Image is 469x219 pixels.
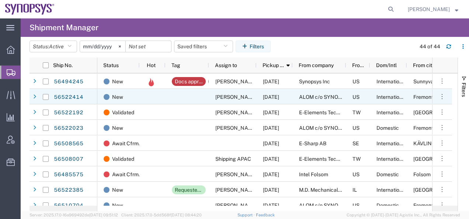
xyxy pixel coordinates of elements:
[376,94,407,100] span: International
[112,89,123,105] span: New
[112,136,140,151] span: Await Cfrm.
[121,213,202,217] span: Client: 2025.17.0-5dd568f
[256,213,275,217] a: Feedback
[263,140,279,146] span: 08/19/2025
[236,41,271,52] button: Filters
[299,187,366,193] span: M.D. Mechanical Devices Ltd
[112,74,123,89] span: New
[299,202,351,208] span: ALOM c/o SYNOPSYS
[126,41,171,52] input: Not set
[299,94,351,100] span: ALOM c/o SYNOPSYS
[29,213,118,217] span: Server: 2025.17.0-16a969492de
[413,187,466,193] span: Haifa
[299,125,351,131] span: ALOM c/o SYNOPSYS
[171,213,202,217] span: [DATE] 08:44:20
[215,62,237,68] span: Assign to
[376,187,407,193] span: International
[352,62,367,68] span: From country
[413,202,433,208] span: Fremont
[376,140,407,146] span: International
[175,185,203,194] div: Requested add'l. details
[171,62,180,68] span: Tag
[215,79,257,84] span: Kaelen O'Connor
[49,44,64,49] span: Active
[53,138,84,150] a: 56508565
[215,109,257,115] span: Susan Sun
[53,76,84,88] a: 56494245
[53,169,84,181] a: 56485575
[175,77,203,86] div: Docs approval needed
[352,140,359,146] span: SE
[461,83,467,97] span: Filters
[376,62,397,68] span: Dom/Intl
[263,109,279,115] span: 08/19/2025
[413,79,438,84] span: Sunnyvale
[413,62,435,68] span: From city
[263,156,279,162] span: 08/19/2025
[112,198,123,213] span: New
[376,79,407,84] span: International
[215,171,257,177] span: Rafael Chacon
[299,79,330,84] span: Synopsys Inc
[413,125,433,131] span: Fremont
[112,151,134,167] span: Validated
[376,202,399,208] span: Domestic
[352,171,359,177] span: US
[53,153,84,165] a: 56508007
[53,122,84,134] a: 56522023
[29,18,98,37] h4: Shipment Manager
[413,94,433,100] span: Fremont
[408,5,450,13] span: Chris Potter
[215,125,257,131] span: Kris Ford
[299,62,334,68] span: From company
[352,79,359,84] span: US
[352,156,361,162] span: TW
[53,91,84,103] a: 56522414
[103,62,119,68] span: Status
[263,171,279,177] span: 08/19/2025
[5,4,55,15] img: logo
[413,140,439,146] span: KÄVLINGE
[53,62,73,68] span: Ship No.
[29,41,77,52] button: Status:Active
[263,79,279,84] span: 08/20/2025
[352,202,359,208] span: US
[376,109,407,115] span: International
[112,105,134,120] span: Validated
[215,94,257,100] span: Kris Ford
[413,109,466,115] span: Taipei City
[215,202,257,208] span: Kris Ford
[413,156,466,162] span: Taipei City
[263,94,279,100] span: 08/19/2025
[376,156,407,162] span: International
[299,140,326,146] span: E-Sharp AB
[53,184,84,196] a: 56522385
[352,109,361,115] span: TW
[174,41,233,52] button: Saved filters
[53,200,84,212] a: 56510704
[352,125,359,131] span: US
[215,187,257,193] span: Rachelle Varela
[53,107,84,119] a: 56522192
[376,125,399,131] span: Domestic
[299,109,374,115] span: E-Elements Technology Co., Ltd
[80,41,125,52] input: Not set
[347,212,460,218] span: Copyright © [DATE]-[DATE] Agistix Inc., All Rights Reserved
[376,171,399,177] span: Domestic
[263,125,279,131] span: 08/19/2025
[263,187,279,193] span: 08/18/2025
[112,167,140,182] span: Await Cfrm.
[89,213,118,217] span: [DATE] 09:51:12
[407,5,459,14] button: [PERSON_NAME]
[420,43,440,51] div: 44 of 44
[263,202,279,208] span: 08/18/2025
[352,187,357,193] span: IL
[147,62,156,68] span: Hot
[112,182,123,198] span: New
[112,120,123,136] span: New
[413,171,431,177] span: Folsom
[237,213,256,217] a: Support
[215,156,251,162] span: Shipping APAC
[299,156,374,162] span: E-Elements Technology Co., Ltd
[352,94,359,100] span: US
